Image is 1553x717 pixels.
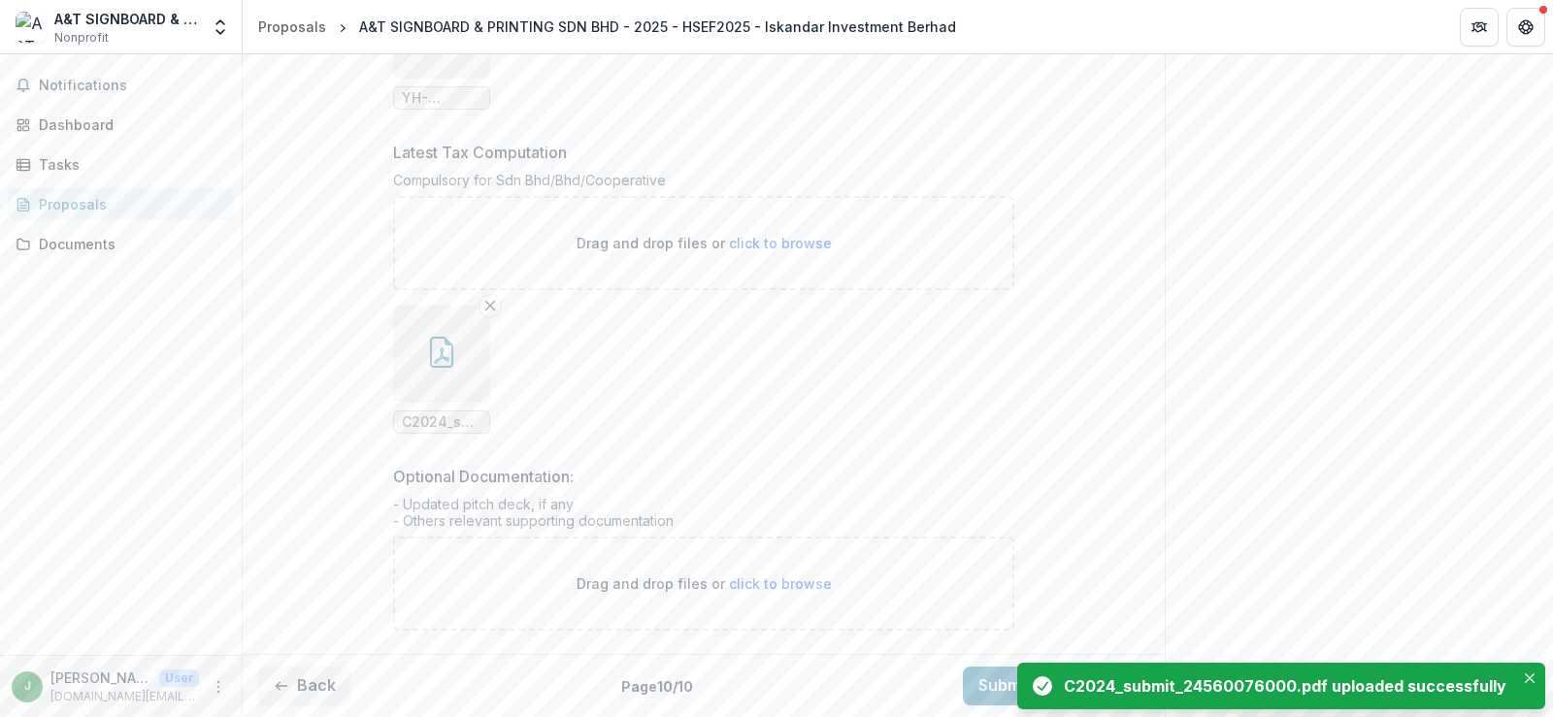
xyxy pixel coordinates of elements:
[577,233,832,253] p: Drag and drop files or
[393,306,490,434] div: Remove FileC2024_submit_24560076000.pdf
[39,154,218,175] div: Tasks
[258,667,351,705] button: Back
[207,675,230,699] button: More
[8,70,234,101] button: Notifications
[1460,8,1499,47] button: Partners
[8,109,234,141] a: Dashboard
[621,676,693,697] p: Page 10 / 10
[159,669,199,687] p: User
[8,188,234,220] a: Proposals
[8,148,234,180] a: Tasks
[258,16,326,37] div: Proposals
[16,12,47,43] img: A&T SIGNBOARD & PRINTING SDN BHD
[963,667,1149,705] button: Submit Response
[402,414,481,431] span: C2024_submit_24560076000.pdf
[729,575,832,592] span: click to browse
[50,668,151,688] p: [PERSON_NAME]
[54,9,199,29] div: A&T SIGNBOARD & PRINTING SDN BHD
[393,172,1014,196] div: Compulsory for Sdn Bhd/Bhd/Cooperative
[393,496,1014,537] div: - Updated pitch deck, if any - Others relevant supporting documentation
[1506,8,1545,47] button: Get Help
[54,29,109,47] span: Nonprofit
[359,16,956,37] div: A&T SIGNBOARD & PRINTING SDN BHD - 2025 - HSEF2025 - Iskandar Investment Berhad
[1009,655,1553,717] div: Notifications-bottom-right
[39,194,218,214] div: Proposals
[1518,667,1541,690] button: Close
[8,228,234,260] a: Documents
[39,114,218,135] div: Dashboard
[39,234,218,254] div: Documents
[24,680,31,693] div: James
[250,13,964,41] nav: breadcrumb
[50,688,199,705] p: [DOMAIN_NAME][EMAIL_ADDRESS][DOMAIN_NAME]
[207,8,234,47] button: Open entity switcher
[39,78,226,94] span: Notifications
[729,235,832,251] span: click to browse
[1064,674,1506,698] div: C2024_submit_24560076000.pdf uploaded successfully
[402,90,481,107] span: YH-Consent-Form_CTOS_CCRIS_SMEScore (1).pdf
[577,573,832,594] p: Drag and drop files or
[393,141,567,164] p: Latest Tax Computation
[479,294,502,317] button: Remove File
[393,465,574,488] p: Optional Documentation:
[250,13,334,41] a: Proposals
